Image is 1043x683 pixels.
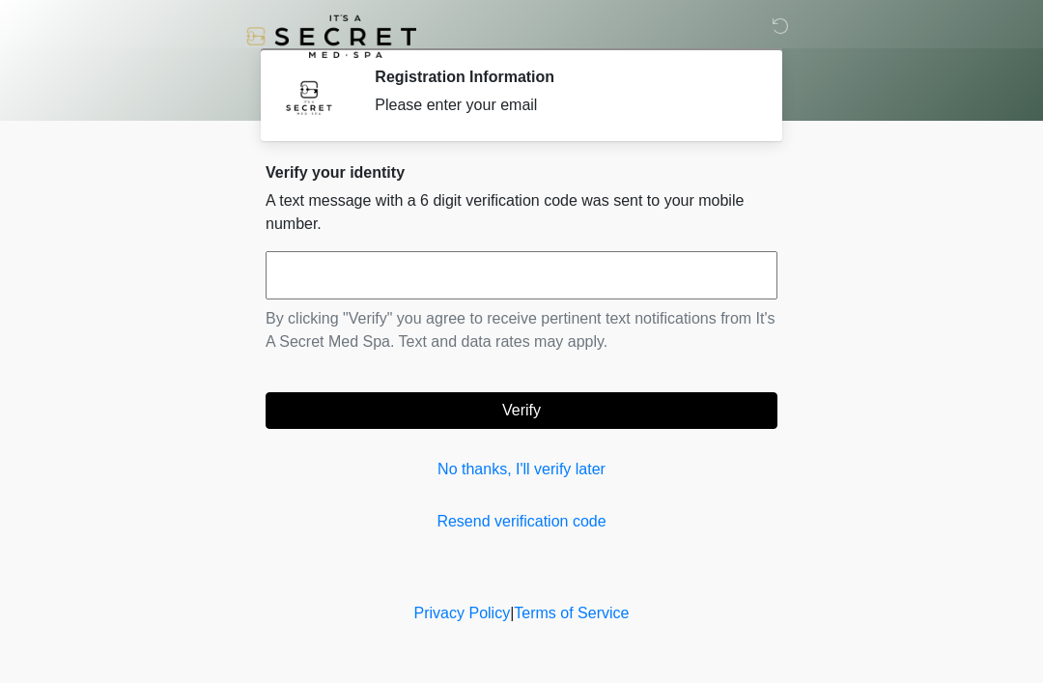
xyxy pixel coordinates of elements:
[514,605,629,621] a: Terms of Service
[246,14,416,58] img: It's A Secret Med Spa Logo
[375,94,748,117] div: Please enter your email
[266,392,777,429] button: Verify
[510,605,514,621] a: |
[414,605,511,621] a: Privacy Policy
[266,510,777,533] a: Resend verification code
[266,189,777,236] p: A text message with a 6 digit verification code was sent to your mobile number.
[280,68,338,126] img: Agent Avatar
[266,458,777,481] a: No thanks, I'll verify later
[266,307,777,354] p: By clicking "Verify" you agree to receive pertinent text notifications from It's A Secret Med Spa...
[266,163,777,182] h2: Verify your identity
[375,68,748,86] h2: Registration Information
